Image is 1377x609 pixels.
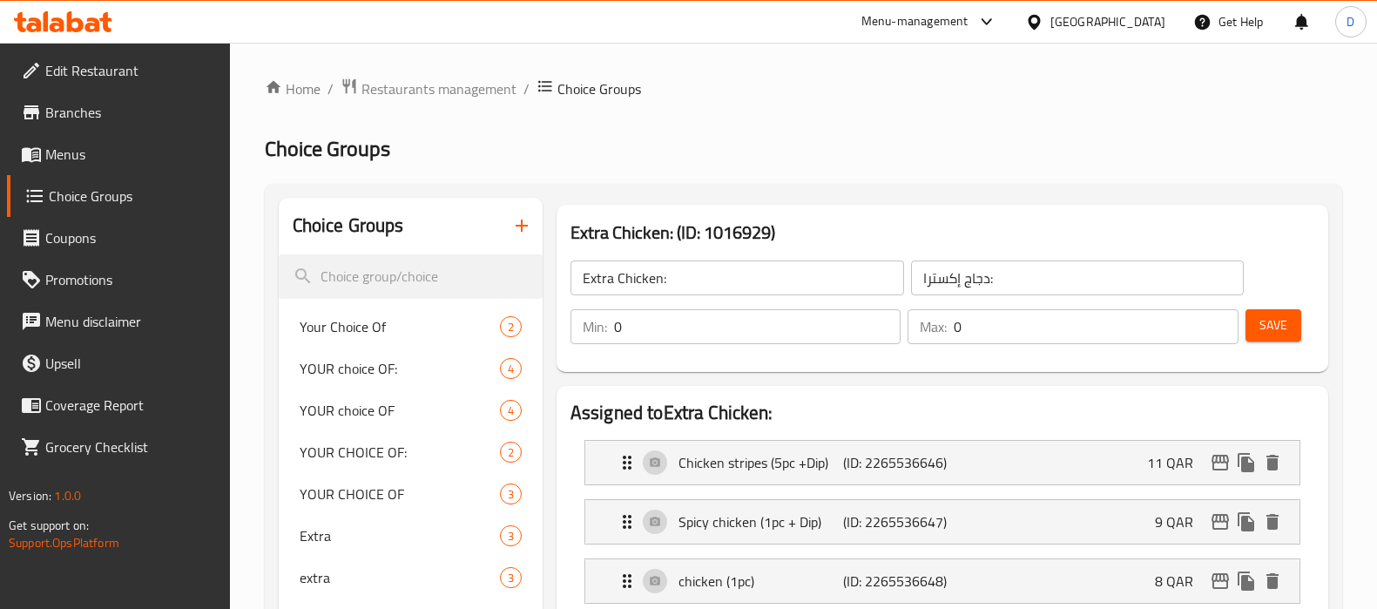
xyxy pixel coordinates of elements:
[1207,568,1233,594] button: edit
[500,484,522,504] div: Choices
[501,361,521,377] span: 4
[9,514,89,537] span: Get support on:
[9,484,51,507] span: Version:
[557,78,641,99] span: Choice Groups
[1155,511,1207,532] p: 9 QAR
[1147,452,1207,473] p: 11 QAR
[279,389,543,431] div: YOUR choice OF4
[1259,450,1286,476] button: delete
[45,227,216,248] span: Coupons
[1245,309,1301,342] button: Save
[7,384,230,426] a: Coverage Report
[279,348,543,389] div: YOUR choice OF:4
[7,426,230,468] a: Grocery Checklist
[678,571,843,592] p: chicken (1pc)
[7,342,230,384] a: Upsell
[279,515,543,557] div: Extra3
[1259,509,1286,535] button: delete
[45,60,216,81] span: Edit Restaurant
[300,484,500,504] span: YOUR CHOICE OF
[1207,450,1233,476] button: edit
[45,353,216,374] span: Upsell
[920,316,947,337] p: Max:
[361,78,516,99] span: Restaurants management
[570,492,1314,551] li: Expand
[7,217,230,259] a: Coupons
[7,301,230,342] a: Menu disclaimer
[45,311,216,332] span: Menu disclaimer
[843,571,953,592] p: (ID: 2265536648)
[500,567,522,588] div: Choices
[45,144,216,165] span: Menus
[523,78,530,99] li: /
[265,129,390,168] span: Choice Groups
[45,269,216,290] span: Promotions
[678,511,843,532] p: Spicy chicken (1pc + Dip)
[501,403,521,419] span: 4
[45,436,216,457] span: Grocery Checklist
[570,219,1314,247] h3: Extra Chicken: (ID: 1016929)
[500,525,522,546] div: Choices
[501,528,521,545] span: 3
[1233,568,1259,594] button: duplicate
[501,486,521,503] span: 3
[7,259,230,301] a: Promotions
[501,570,521,586] span: 3
[279,473,543,515] div: YOUR CHOICE OF3
[1207,509,1233,535] button: edit
[585,441,1299,484] div: Expand
[9,531,119,554] a: Support.OpsPlatform
[54,484,81,507] span: 1.0.0
[501,444,521,461] span: 2
[500,358,522,379] div: Choices
[300,400,500,421] span: YOUR choice OF
[341,78,516,100] a: Restaurants management
[1347,12,1354,31] span: D
[327,78,334,99] li: /
[279,557,543,599] div: extra3
[585,500,1299,544] div: Expand
[843,452,953,473] p: (ID: 2265536646)
[501,319,521,335] span: 2
[300,525,500,546] span: Extra
[300,442,500,463] span: YOUR CHOICE OF:
[300,316,500,337] span: Your Choice Of
[279,254,543,299] input: search
[265,78,321,99] a: Home
[500,442,522,463] div: Choices
[293,213,404,239] h2: Choice Groups
[7,91,230,133] a: Branches
[7,175,230,217] a: Choice Groups
[583,316,607,337] p: Min:
[678,452,843,473] p: Chicken stripes (5pc +Dip)
[265,78,1342,100] nav: breadcrumb
[1233,509,1259,535] button: duplicate
[300,567,500,588] span: extra
[570,433,1314,492] li: Expand
[570,400,1314,426] h2: Assigned to Extra Chicken:
[1050,12,1165,31] div: [GEOGRAPHIC_DATA]
[1233,450,1259,476] button: duplicate
[45,395,216,416] span: Coverage Report
[1259,315,1287,336] span: Save
[279,431,543,473] div: YOUR CHOICE OF:2
[279,306,543,348] div: Your Choice Of2
[45,102,216,123] span: Branches
[500,400,522,421] div: Choices
[843,511,953,532] p: (ID: 2265536647)
[861,11,969,32] div: Menu-management
[7,133,230,175] a: Menus
[585,559,1299,603] div: Expand
[49,186,216,206] span: Choice Groups
[1259,568,1286,594] button: delete
[1155,571,1207,592] p: 8 QAR
[7,50,230,91] a: Edit Restaurant
[300,358,500,379] span: YOUR choice OF:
